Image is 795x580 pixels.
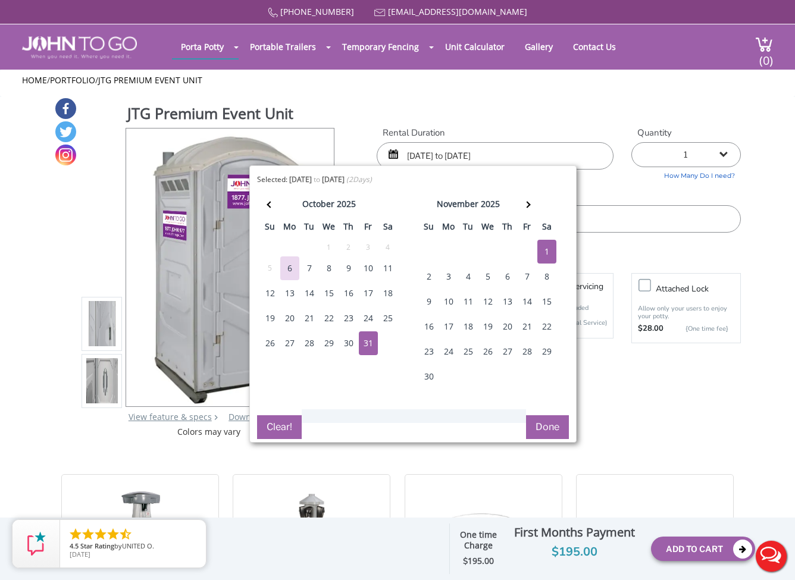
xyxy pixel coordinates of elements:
div: 19 [478,315,497,338]
a: JTG Premium Event Unit [98,74,202,86]
span: (0) [759,43,774,68]
img: Product [86,241,117,521]
div: 30 [420,365,439,388]
li:  [68,527,83,541]
div: 21 [518,315,537,338]
a: View feature & specs [129,411,212,422]
div: 13 [280,281,299,305]
div: 11 [459,290,478,313]
div: 3 [439,265,458,289]
div: 11 [378,256,397,280]
div: 4 [459,265,478,289]
a: [EMAIL_ADDRESS][DOMAIN_NAME] [388,6,527,17]
div: 29 [320,331,339,355]
th: mo [280,218,299,239]
div: 21 [300,306,319,330]
th: we [319,218,339,239]
div: 7 [518,265,537,289]
a: Twitter [55,121,76,142]
div: 30 [339,331,358,355]
div: 12 [261,281,280,305]
div: 4 [378,241,397,254]
div: 20 [498,315,517,338]
h1: JTG Premium Event Unit [127,103,336,127]
th: mo [439,218,458,239]
img: Review Rating [24,532,48,556]
div: 10 [359,256,378,280]
div: 28 [300,331,319,355]
span: to [314,174,320,184]
div: 2025 [337,196,356,212]
img: cart a [755,36,773,52]
span: [DATE] [70,550,90,559]
img: right arrow icon [214,415,218,420]
li:  [106,527,120,541]
a: Gallery [516,35,562,58]
div: Colors may vary [82,426,336,438]
img: Product [142,128,318,409]
button: Done [526,415,569,439]
div: 12 [478,290,497,313]
div: 1 [537,240,556,264]
a: Unit Calculator [436,35,514,58]
th: th [497,218,517,239]
div: 28 [518,340,537,363]
div: 27 [498,340,517,363]
div: 25 [378,306,397,330]
img: Product [86,184,117,464]
th: fr [358,218,378,239]
strong: $ [463,556,494,567]
a: Portable Trailers [241,35,325,58]
div: 5 [478,265,497,289]
div: 9 [420,290,439,313]
button: Add To Cart [651,537,755,561]
button: Clear! [257,415,302,439]
th: su [419,218,439,239]
div: 6 [498,265,517,289]
div: 18 [459,315,478,338]
div: 14 [518,290,537,313]
div: 6 [280,256,299,280]
th: sa [378,218,397,239]
strong: $28.00 [638,323,663,335]
a: Portfolio [50,74,95,86]
div: 24 [359,306,378,330]
div: 27 [280,331,299,355]
div: 15 [537,290,556,313]
li:  [81,527,95,541]
span: 195.00 [468,555,494,566]
div: 25 [459,340,478,363]
div: 19 [261,306,280,330]
div: 29 [537,340,556,363]
a: Download Pdf [229,411,284,422]
div: 17 [359,281,378,305]
img: Call [268,8,278,18]
p: {One time fee} [669,323,728,335]
strong: One time Charge [460,529,497,551]
th: tu [458,218,478,239]
a: Facebook [55,98,76,119]
div: 22 [537,315,556,338]
div: 16 [420,315,439,338]
span: by [70,543,196,551]
th: th [339,218,358,239]
div: 31 [359,331,378,355]
input: Start date | End date [377,142,613,170]
div: 7 [300,256,319,280]
img: Mail [374,9,386,17]
span: UNITED O. [122,541,154,550]
div: 16 [339,281,358,305]
label: Rental Duration [377,127,613,139]
div: 8 [320,256,339,280]
div: 20 [280,306,299,330]
div: october [302,196,334,212]
a: Instagram [55,145,76,165]
li:  [118,527,133,541]
div: 10 [439,290,458,313]
a: How Many Do I need? [631,167,741,181]
b: [DATE] [322,174,345,184]
div: 1 [320,241,339,254]
div: 22 [320,306,339,330]
div: 5 [261,262,280,275]
div: 14 [300,281,319,305]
